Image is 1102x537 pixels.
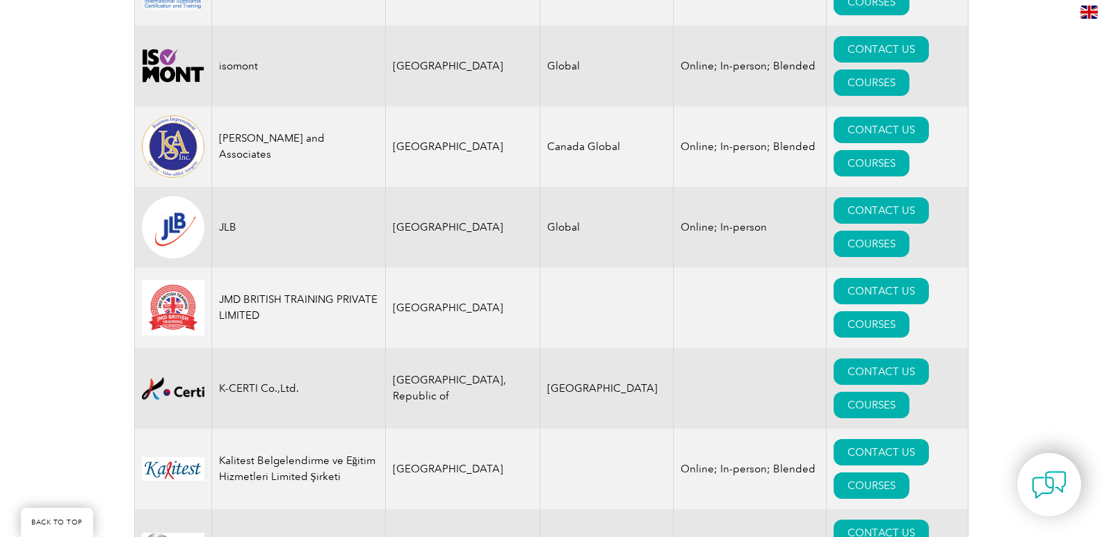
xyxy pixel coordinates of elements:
[540,187,674,267] td: Global
[540,106,674,187] td: Canada Global
[385,267,540,348] td: [GEOGRAPHIC_DATA]
[674,106,827,187] td: Online; In-person; Blended
[1080,6,1098,19] img: en
[385,348,540,429] td: [GEOGRAPHIC_DATA], Republic of
[211,106,385,187] td: [PERSON_NAME] and Associates
[834,197,929,224] a: CONTACT US
[142,457,204,480] img: ad0bd99a-310e-ef11-9f89-6045bde6fda5-logo.jpg
[385,187,540,267] td: [GEOGRAPHIC_DATA]
[834,472,909,499] a: COURSES
[142,49,204,83] img: 4c00d100-7796-ed11-aad0-0022481565fd-logo.png
[674,26,827,106] td: Online; In-person; Blended
[540,26,674,106] td: Global
[211,429,385,509] td: Kalitest Belgelendirme ve Eğitim Hizmetleri Limited Şirketi
[834,358,929,385] a: CONTACT US
[674,429,827,509] td: Online; In-person; Blended
[211,267,385,348] td: JMD BRITISH TRAINING PRIVATE LIMITED
[142,115,204,178] img: 6372c78c-dabc-ea11-a814-000d3a79823d-logo.png
[211,26,385,106] td: isomont
[385,429,540,509] td: [GEOGRAPHIC_DATA]
[834,69,909,96] a: COURSES
[834,150,909,176] a: COURSES
[834,392,909,418] a: COURSES
[1032,468,1067,502] img: contact-chat.png
[834,311,909,338] a: COURSES
[834,36,929,63] a: CONTACT US
[834,117,929,143] a: CONTACT US
[674,187,827,267] td: Online; In-person
[142,196,204,258] img: fd2924ac-d9bc-ea11-a814-000d3a79823d-logo.png
[211,348,385,429] td: K-CERTI Co.,Ltd.
[142,377,204,399] img: 48d38b1b-b94b-ea11-a812-000d3a7940d5-logo.png
[21,508,93,537] a: BACK TO TOP
[142,280,204,336] img: 8e265a20-6f61-f011-bec2-000d3acaf2fb-logo.jpg
[834,439,929,465] a: CONTACT US
[834,231,909,257] a: COURSES
[540,348,674,429] td: [GEOGRAPHIC_DATA]
[385,26,540,106] td: [GEOGRAPHIC_DATA]
[834,278,929,304] a: CONTACT US
[211,187,385,267] td: JLB
[385,106,540,187] td: [GEOGRAPHIC_DATA]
